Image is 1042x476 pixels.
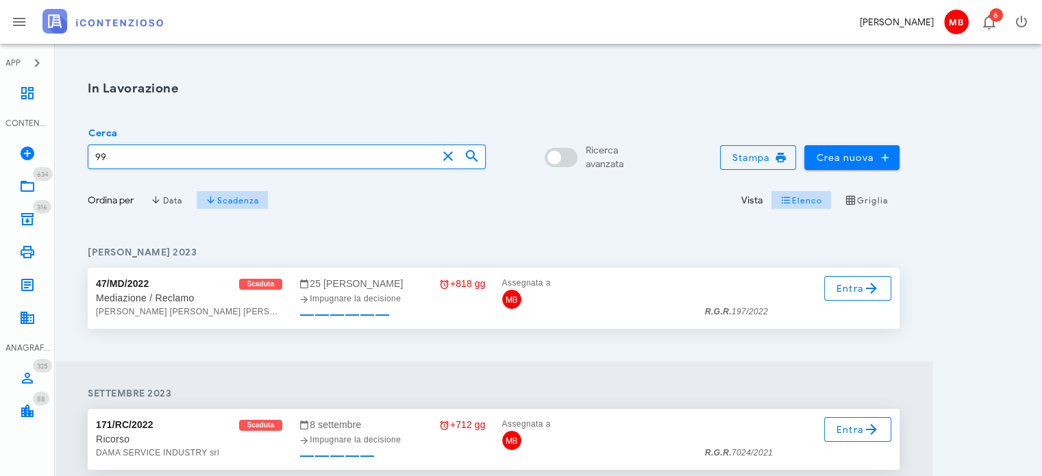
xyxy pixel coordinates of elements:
[197,190,269,210] button: Scadenza
[705,307,732,316] strong: R.G.R.
[586,144,623,171] div: Ricerca avanzata
[96,417,153,432] div: 171/RC/2022
[299,433,485,447] div: Impugnare la decisione
[84,127,117,140] label: Cerca
[972,5,1005,38] button: Distintivo
[440,148,456,164] button: clear icon
[96,305,282,318] div: [PERSON_NAME] [PERSON_NAME] [PERSON_NAME] Cattuto
[37,170,49,179] span: 634
[860,15,934,29] div: [PERSON_NAME]
[96,446,282,460] div: DAMA SERVICE INDUSTRY srl
[247,279,275,290] span: Scaduta
[439,417,486,432] div: +712 gg
[33,392,49,405] span: Distintivo
[151,195,182,205] span: Data
[299,292,485,305] div: Impugnare la decisione
[96,291,282,305] div: Mediazione / Reclamo
[502,431,521,450] span: MB
[939,5,972,38] button: MB
[247,420,275,431] span: Scaduta
[705,305,768,318] div: 197/2022
[37,394,45,403] span: 88
[502,276,689,290] div: Assegnata a
[96,432,282,446] div: Ricorso
[206,195,260,205] span: Scadenza
[5,117,49,129] div: CONTENZIOSO
[88,245,900,260] h4: [PERSON_NAME] 2023
[836,280,880,297] span: Entra
[37,362,48,371] span: 325
[804,145,900,170] button: Crea nuova
[37,203,47,212] span: 316
[741,193,762,208] div: Vista
[42,9,163,34] img: logo-text-2x.png
[142,190,191,210] button: Data
[33,200,51,214] span: Distintivo
[824,276,892,301] a: Entra
[88,79,900,98] h1: In Lavorazione
[88,193,134,208] div: Ordina per
[732,151,785,164] span: Stampa
[845,195,888,205] span: Griglia
[705,448,732,458] strong: R.G.R.
[439,276,486,291] div: +818 gg
[299,276,485,291] div: 25 [PERSON_NAME]
[33,167,53,181] span: Distintivo
[5,342,49,354] div: ANAGRAFICA
[502,290,521,309] span: MB
[299,417,485,432] div: 8 settembre
[720,145,797,170] button: Stampa
[780,195,823,205] span: Elenco
[837,190,897,210] button: Griglia
[502,417,689,431] div: Assegnata a
[815,151,889,164] span: Crea nuova
[944,10,969,34] span: MB
[771,190,831,210] button: Elenco
[88,386,900,401] h4: settembre 2023
[836,421,880,438] span: Entra
[96,276,149,291] div: 47/MD/2022
[989,8,1003,22] span: Distintivo
[824,417,892,442] a: Entra
[33,359,52,373] span: Distintivo
[705,446,773,460] div: 7024/2021
[88,145,437,168] input: Cerca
